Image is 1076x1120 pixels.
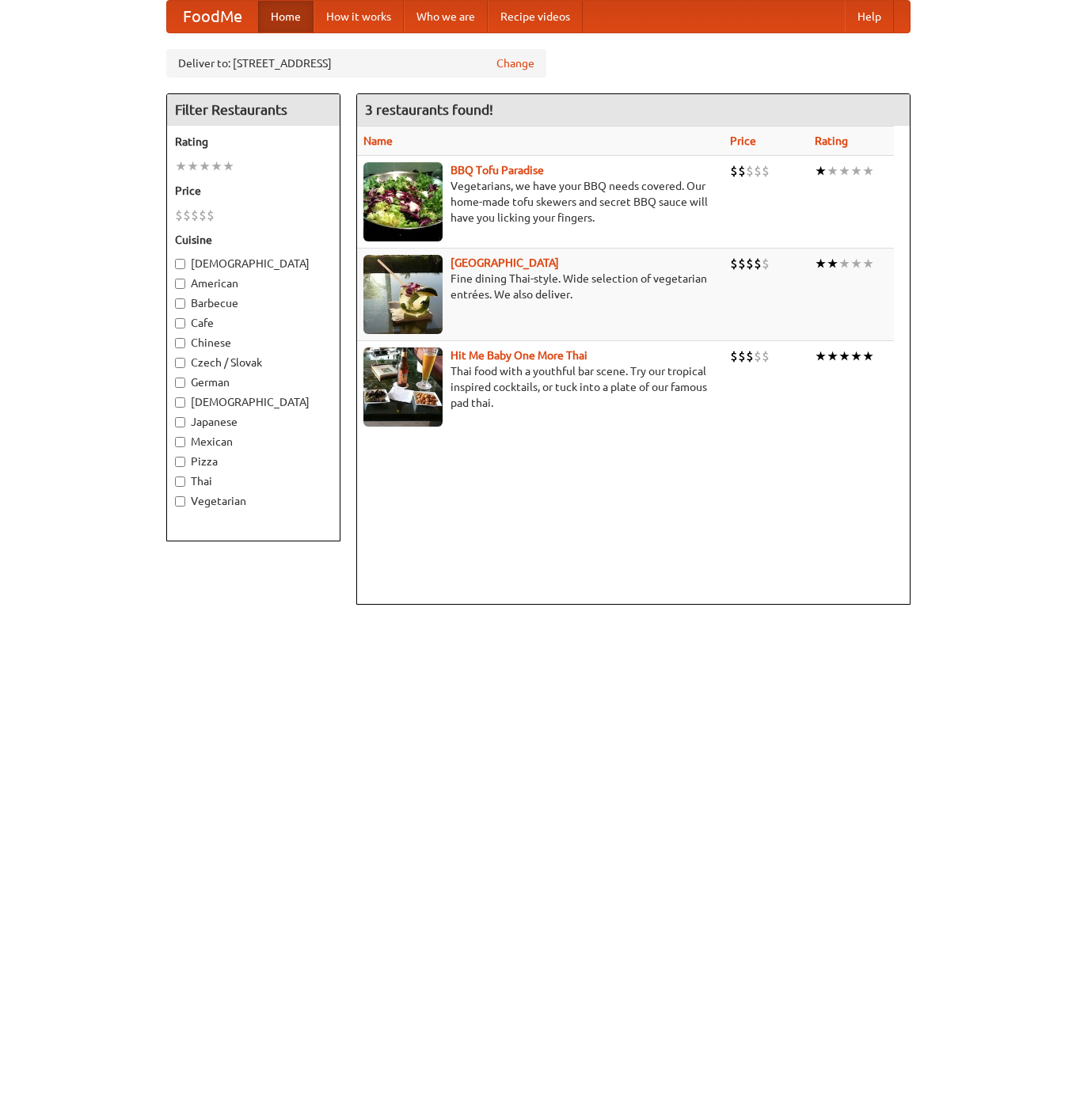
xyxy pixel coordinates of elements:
[175,493,332,509] label: Vegetarian
[167,1,258,32] a: FoodMe
[175,232,332,248] h5: Cuisine
[404,1,488,32] a: Who we are
[746,162,754,180] li: $
[191,207,199,224] li: $
[754,347,762,365] li: $
[199,207,207,224] li: $
[175,295,332,311] label: Barbecue
[199,158,211,175] li: ★
[838,255,850,272] li: ★
[738,255,746,272] li: $
[363,271,718,302] p: Fine dining Thai-style. Wide selection of vegetarian entrées. We also deliver.
[746,255,754,272] li: $
[815,135,848,147] a: Rating
[363,135,393,147] a: Name
[730,162,738,180] li: $
[211,158,222,175] li: ★
[363,255,443,334] img: satay.jpg
[175,207,183,224] li: $
[166,49,546,78] div: Deliver to: [STREET_ADDRESS]
[175,397,185,408] input: [DEMOGRAPHIC_DATA]
[730,135,756,147] a: Price
[850,162,862,180] li: ★
[222,158,234,175] li: ★
[175,394,332,410] label: [DEMOGRAPHIC_DATA]
[862,162,874,180] li: ★
[827,162,838,180] li: ★
[850,255,862,272] li: ★
[762,255,770,272] li: $
[175,275,332,291] label: American
[175,298,185,309] input: Barbecue
[175,158,187,175] li: ★
[754,255,762,272] li: $
[488,1,583,32] a: Recipe videos
[746,347,754,365] li: $
[363,178,718,226] p: Vegetarians, we have your BBQ needs covered. Our home-made tofu skewers and secret BBQ sauce will...
[187,158,199,175] li: ★
[762,347,770,365] li: $
[496,55,534,71] a: Change
[815,162,827,180] li: ★
[175,496,185,507] input: Vegetarian
[175,358,185,368] input: Czech / Slovak
[730,347,738,365] li: $
[175,414,332,430] label: Japanese
[175,378,185,388] input: German
[175,473,332,489] label: Thai
[365,102,493,117] ng-pluralize: 3 restaurants found!
[451,256,559,269] a: [GEOGRAPHIC_DATA]
[850,347,862,365] li: ★
[175,434,332,450] label: Mexican
[738,347,746,365] li: $
[738,162,746,180] li: $
[754,162,762,180] li: $
[175,335,332,351] label: Chinese
[175,476,185,487] input: Thai
[730,255,738,272] li: $
[175,279,185,289] input: American
[207,207,215,224] li: $
[451,164,544,177] a: BBQ Tofu Paradise
[175,318,185,328] input: Cafe
[175,355,332,370] label: Czech / Slovak
[862,255,874,272] li: ★
[175,183,332,199] h5: Price
[451,349,587,362] a: Hit Me Baby One More Thai
[167,94,340,126] h4: Filter Restaurants
[175,454,332,469] label: Pizza
[175,417,185,427] input: Japanese
[175,338,185,348] input: Chinese
[363,363,718,411] p: Thai food with a youthful bar scene. Try our tropical inspired cocktails, or tuck into a plate of...
[862,347,874,365] li: ★
[175,437,185,447] input: Mexican
[845,1,894,32] a: Help
[175,374,332,390] label: German
[363,162,443,241] img: tofuparadise.jpg
[175,315,332,331] label: Cafe
[175,134,332,150] h5: Rating
[314,1,404,32] a: How it works
[827,255,838,272] li: ★
[183,207,191,224] li: $
[815,255,827,272] li: ★
[827,347,838,365] li: ★
[363,347,443,427] img: babythai.jpg
[258,1,314,32] a: Home
[175,256,332,271] label: [DEMOGRAPHIC_DATA]
[815,347,827,365] li: ★
[838,162,850,180] li: ★
[175,457,185,467] input: Pizza
[175,259,185,269] input: [DEMOGRAPHIC_DATA]
[762,162,770,180] li: $
[838,347,850,365] li: ★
